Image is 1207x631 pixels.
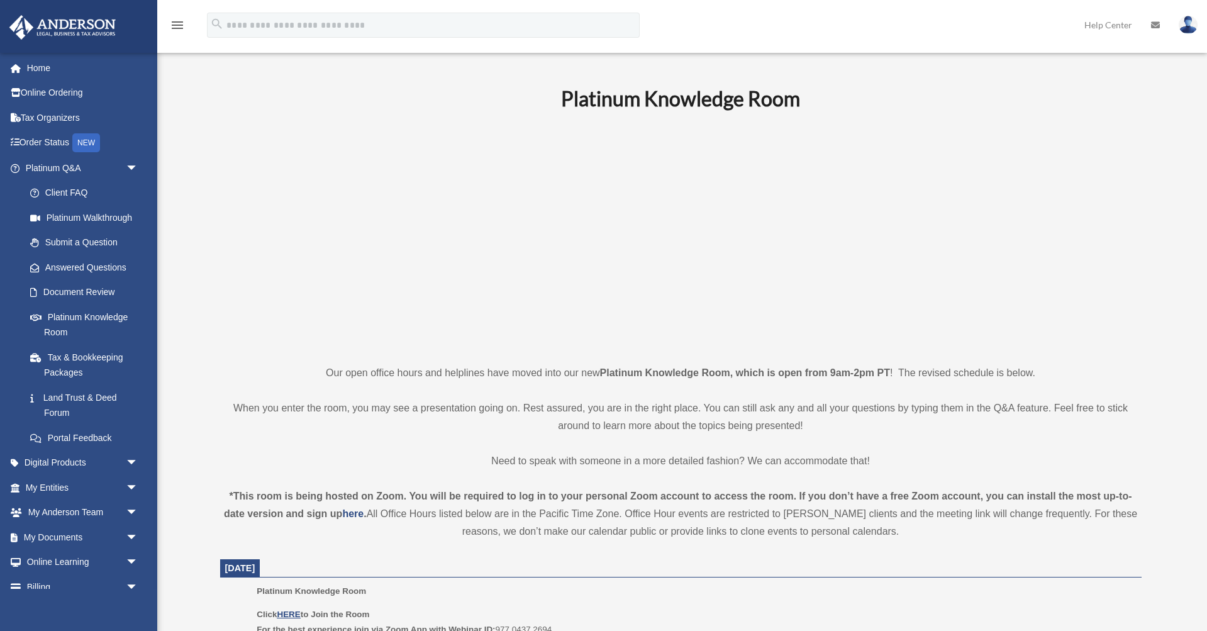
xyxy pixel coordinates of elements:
a: Platinum Q&Aarrow_drop_down [9,155,157,181]
span: arrow_drop_down [126,525,151,550]
a: Land Trust & Deed Forum [18,385,157,425]
a: Billingarrow_drop_down [9,574,157,600]
span: arrow_drop_down [126,450,151,476]
p: Our open office hours and helplines have moved into our new ! The revised schedule is below. [220,364,1142,382]
a: menu [170,22,185,33]
b: Click to Join the Room [257,610,369,619]
a: HERE [277,610,300,619]
a: here [342,508,364,519]
strong: Platinum Knowledge Room, which is open from 9am-2pm PT [600,367,890,378]
a: Tax Organizers [9,105,157,130]
span: Platinum Knowledge Room [257,586,366,596]
a: Portal Feedback [18,425,157,450]
b: Platinum Knowledge Room [561,86,800,111]
a: Online Learningarrow_drop_down [9,550,157,575]
div: All Office Hours listed below are in the Pacific Time Zone. Office Hour events are restricted to ... [220,488,1142,540]
span: [DATE] [225,563,255,573]
div: NEW [72,133,100,152]
img: Anderson Advisors Platinum Portal [6,15,120,40]
a: Platinum Walkthrough [18,205,157,230]
span: arrow_drop_down [126,574,151,600]
a: Platinum Knowledge Room [18,304,151,345]
img: User Pic [1179,16,1198,34]
iframe: 231110_Toby_KnowledgeRoom [492,128,869,341]
p: When you enter the room, you may see a presentation going on. Rest assured, you are in the right ... [220,399,1142,435]
span: arrow_drop_down [126,500,151,526]
span: arrow_drop_down [126,550,151,576]
a: Document Review [18,280,157,305]
span: arrow_drop_down [126,475,151,501]
i: search [210,17,224,31]
p: Need to speak with someone in a more detailed fashion? We can accommodate that! [220,452,1142,470]
a: Answered Questions [18,255,157,280]
a: Digital Productsarrow_drop_down [9,450,157,476]
a: Client FAQ [18,181,157,206]
a: Home [9,55,157,81]
strong: . [364,508,366,519]
i: menu [170,18,185,33]
a: My Entitiesarrow_drop_down [9,475,157,500]
a: My Anderson Teamarrow_drop_down [9,500,157,525]
span: arrow_drop_down [126,155,151,181]
a: My Documentsarrow_drop_down [9,525,157,550]
a: Online Ordering [9,81,157,106]
strong: *This room is being hosted on Zoom. You will be required to log in to your personal Zoom account ... [224,491,1132,519]
a: Tax & Bookkeeping Packages [18,345,157,385]
a: Submit a Question [18,230,157,255]
a: Order StatusNEW [9,130,157,156]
